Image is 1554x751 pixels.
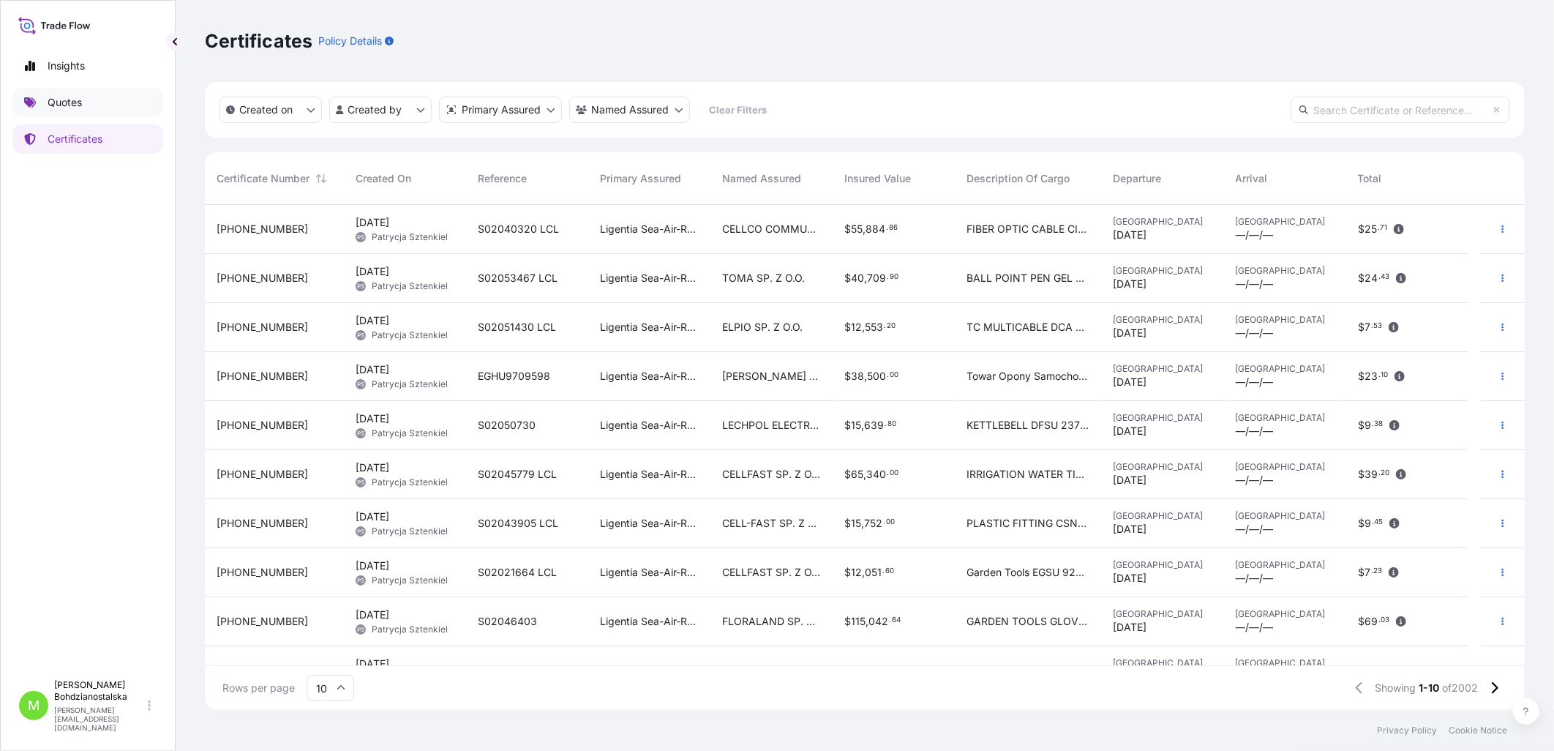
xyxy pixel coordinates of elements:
span: [GEOGRAPHIC_DATA] [1114,412,1212,424]
span: [GEOGRAPHIC_DATA] [1236,559,1335,571]
span: CELLFAST SP. Z O.O. [722,565,821,580]
span: Ligentia Sea-Air-Rail Sp. z o.o. [600,222,699,236]
span: 12 [852,567,863,578]
span: $ [1358,224,1365,234]
span: [PHONE_NUMBER] [217,369,308,384]
span: PS [357,524,364,539]
span: Patrycja Sztenkiel [372,526,448,537]
span: S02045779 LCL [478,467,557,482]
span: CELL-FAST SP. Z O.O. [722,516,821,531]
span: [GEOGRAPHIC_DATA] [1236,412,1335,424]
span: [DATE] [356,460,389,475]
span: [PHONE_NUMBER] [217,418,308,433]
span: Ligentia Sea-Air-Rail Sp. z o.o. [600,467,699,482]
span: S02057809 [478,663,536,678]
span: 71 [1381,225,1388,231]
p: Named Assured [591,102,669,117]
span: [PHONE_NUMBER] [217,614,308,629]
span: 00 [890,471,898,476]
span: EGHU9709598 [478,369,550,384]
span: [DATE] [356,215,389,230]
a: Certificates [12,124,163,154]
span: $ [1358,322,1365,332]
span: 15 [852,420,862,430]
p: Quotes [48,95,82,110]
span: 9 [1365,518,1371,528]
span: S02021664 LCL [478,565,557,580]
span: Ligentia Sea-Air-Rail Sp. z o.o. [600,614,699,629]
span: [GEOGRAPHIC_DATA] [1236,314,1335,326]
span: . [889,618,891,623]
span: $ [845,322,852,332]
span: 15 [852,518,862,528]
span: , [862,420,865,430]
span: Patrycja Sztenkiel [372,477,448,488]
span: Patrycja Sztenkiel [372,329,448,341]
span: 2 X 20 Sruby Wartosci 29 746 16 € 29 322 81 € POL [GEOGRAPHIC_DATA] [DATE] POD GDANSK [DATE] [967,663,1090,678]
span: 38 [852,371,865,381]
span: $ [845,567,852,578]
span: Departure [1114,171,1162,186]
span: 7 [1365,567,1370,578]
span: —/—/— [1236,522,1274,537]
span: 60 [885,569,894,574]
p: Created by [348,102,402,117]
span: [GEOGRAPHIC_DATA] [1114,657,1212,669]
span: Total [1358,171,1382,186]
span: S02053467 LCL [478,271,558,285]
span: CELLFAST SP. Z O.O. [722,467,821,482]
span: 23 [1374,569,1383,574]
span: [DATE] [356,362,389,377]
span: IRRIGATION WATER TIMER CSNU 6528823 OOLJGS 7637 40 HC 3245 00 KG 13 19 M 3 275 CTN CFS CFS [967,467,1090,482]
span: 03 [1381,618,1390,623]
span: PS [357,622,364,637]
span: $ [1358,567,1365,578]
span: PS [357,328,364,343]
span: [DATE] [1114,473,1147,487]
span: [DATE] [1114,277,1147,291]
span: $ [845,469,852,479]
span: $ [1358,273,1365,283]
span: $ [845,420,852,430]
span: Certificate Number [217,171,309,186]
p: [PERSON_NAME] Bohdzianostalska [54,679,145,703]
button: createdOn Filter options [219,97,322,123]
span: Patrycja Sztenkiel [372,378,448,390]
span: Patrycja Sztenkiel [372,427,448,439]
span: Ligentia Sea-Air-Rail Sp. z o.o. [600,516,699,531]
span: [DATE] [356,608,389,622]
span: Patrycja Sztenkiel [372,575,448,586]
span: [GEOGRAPHIC_DATA] [1114,314,1212,326]
span: Created On [356,171,411,186]
span: —/—/— [1236,277,1274,291]
span: [GEOGRAPHIC_DATA] [1236,461,1335,473]
span: , [865,665,868,676]
button: distributor Filter options [439,97,562,123]
span: PS [357,426,364,441]
span: € [845,665,852,676]
p: Policy Details [318,34,382,48]
p: Clear Filters [710,102,767,117]
span: [PHONE_NUMBER] [217,663,308,678]
span: M [28,698,40,713]
span: 553 [866,322,884,332]
span: 1-10 [1419,681,1440,695]
button: Clear Filters [697,98,779,122]
span: [GEOGRAPHIC_DATA] [1114,363,1212,375]
span: 115 [852,616,866,627]
span: 64 [852,665,865,676]
span: $ [1358,371,1365,381]
span: . [887,373,889,378]
span: —/—/— [1236,571,1274,586]
p: [PERSON_NAME][EMAIL_ADDRESS][DOMAIN_NAME] [54,706,145,732]
span: [DATE] [1114,424,1147,438]
span: , [863,224,866,234]
span: . [886,225,888,231]
span: BALL POINT PEN GEL PEN BMOU 5794862 ICV 007833 40 HC 3051 00 KG 8 40 M 3 219 CTN CFS CFS [967,271,1090,285]
span: 752 [865,518,883,528]
span: Patrycja Sztenkiel [372,624,448,635]
span: [DATE] [356,558,389,573]
span: [GEOGRAPHIC_DATA] [1114,510,1212,522]
span: Named Assured [722,171,801,186]
span: [GEOGRAPHIC_DATA] [1114,265,1212,277]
